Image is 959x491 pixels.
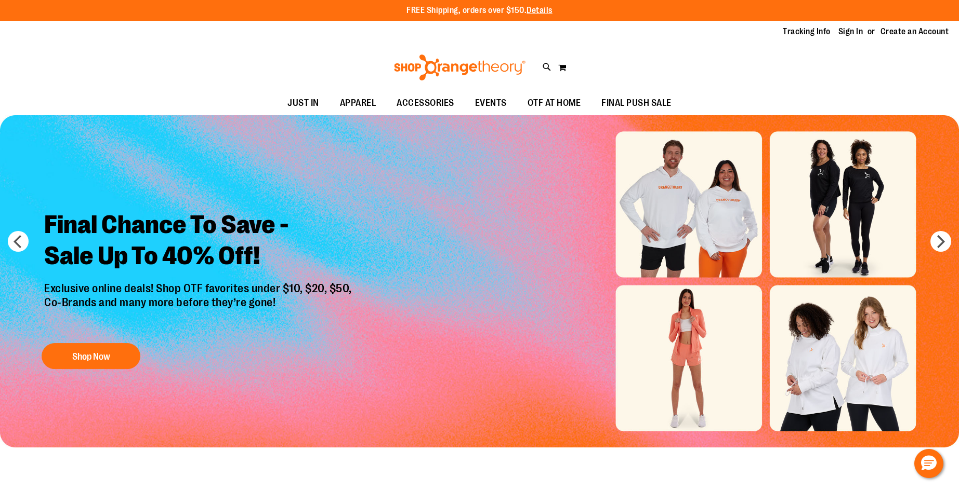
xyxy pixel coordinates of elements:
p: FREE Shipping, orders over $150. [406,5,553,17]
a: ACCESSORIES [386,91,465,115]
span: OTF AT HOME [528,91,581,115]
a: EVENTS [465,91,517,115]
button: prev [8,231,29,252]
span: APPAREL [340,91,376,115]
a: Final Chance To Save -Sale Up To 40% Off! Exclusive online deals! Shop OTF favorites under $10, $... [36,201,362,374]
a: APPAREL [330,91,387,115]
a: Tracking Info [783,26,831,37]
p: Exclusive online deals! Shop OTF favorites under $10, $20, $50, Co-Brands and many more before th... [36,282,362,333]
a: FINAL PUSH SALE [591,91,682,115]
img: Shop Orangetheory [392,54,527,80]
a: Sign In [838,26,863,37]
a: Details [527,6,553,15]
span: ACCESSORIES [397,91,454,115]
h2: Final Chance To Save - Sale Up To 40% Off! [36,201,362,282]
button: Hello, have a question? Let’s chat. [914,449,943,478]
button: Shop Now [42,343,140,369]
button: next [930,231,951,252]
a: OTF AT HOME [517,91,592,115]
a: JUST IN [277,91,330,115]
a: Create an Account [881,26,949,37]
span: JUST IN [287,91,319,115]
span: EVENTS [475,91,507,115]
span: FINAL PUSH SALE [601,91,672,115]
